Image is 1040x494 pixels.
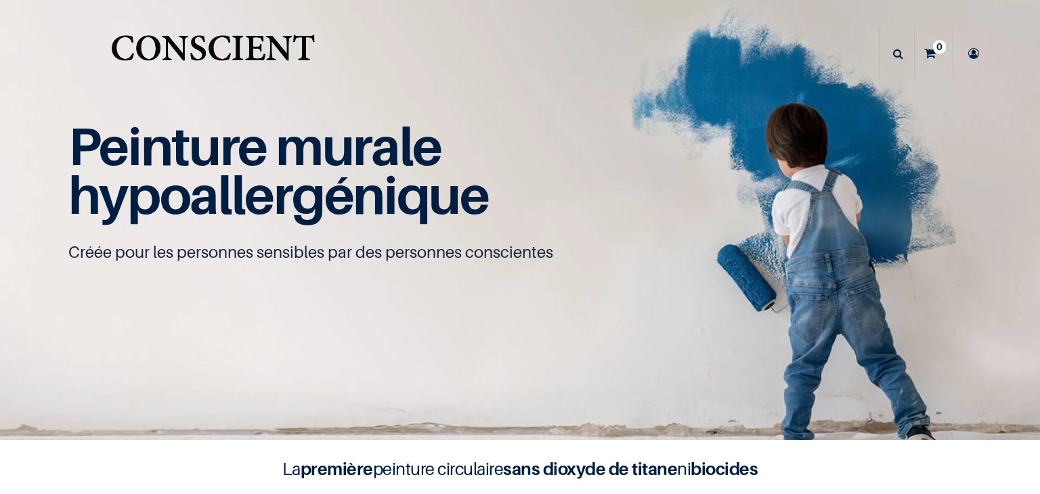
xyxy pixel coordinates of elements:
h4: La peinture circulaire ni [249,456,791,482]
span: hypoallergénique [68,163,489,226]
sup: 0 [933,40,946,53]
a: 0 [915,30,953,77]
b: première [301,458,373,479]
img: Conscient [108,27,318,81]
a: Logo of Conscient [108,27,318,81]
p: Créée pour les personnes sensibles par des personnes conscientes [68,242,972,263]
b: biocides [691,458,758,479]
span: Peinture murale [68,114,441,177]
b: sans dioxyde de titane [503,458,677,479]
